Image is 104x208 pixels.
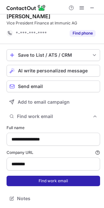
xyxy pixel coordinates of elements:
img: ContactOut v5.3.10 [7,4,46,12]
button: AI write personalized message [7,65,100,77]
button: Reveal Button [70,30,95,37]
span: Notes [17,196,97,201]
label: Company URL [7,150,100,156]
button: Notes [7,194,100,203]
label: Full name [7,125,100,131]
div: Save to List / ATS / CRM [18,52,89,58]
button: save-profile-one-click [7,49,100,61]
button: Add to email campaign [7,96,100,108]
span: Find work email [17,113,92,119]
button: Find work email [7,112,100,121]
span: AI write personalized message [18,68,88,73]
div: [PERSON_NAME] [7,13,50,20]
span: Send email [18,84,43,89]
button: Send email [7,81,100,92]
button: Find work email [7,176,100,186]
div: Vice President Finance at Immunic AG [7,20,100,26]
span: Add to email campaign [18,99,70,105]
